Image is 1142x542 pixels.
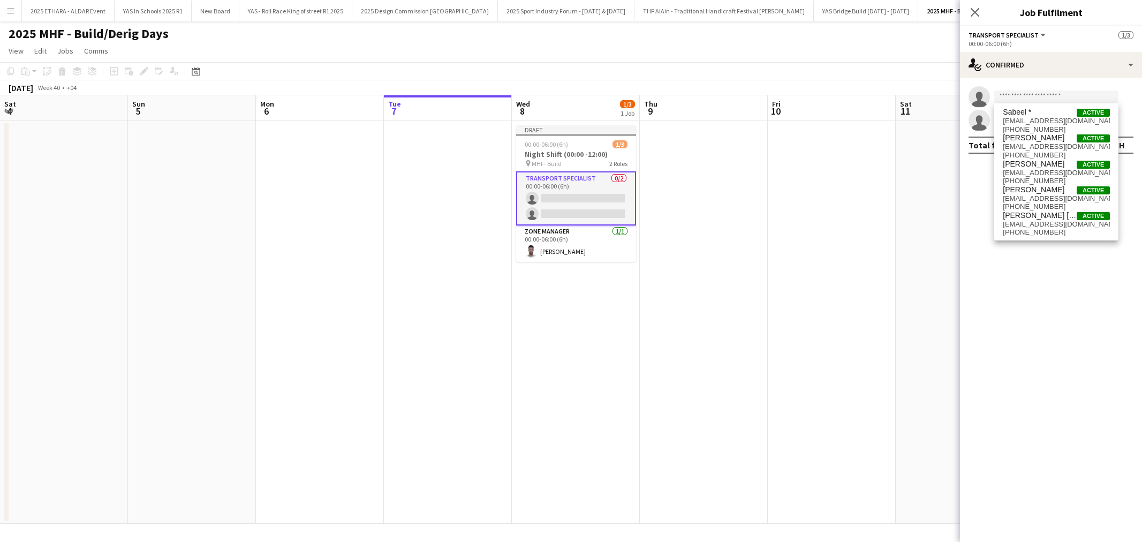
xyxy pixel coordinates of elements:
span: mustafa_779@hotmail.com [1003,142,1110,151]
span: sabeelk075@gmail.com [1003,117,1110,125]
span: Wed [516,99,530,109]
button: New Board [192,1,239,21]
span: 1/3 [1118,31,1133,39]
span: +971525001533 [1003,151,1110,160]
span: +971561766277 [1003,177,1110,185]
span: 6 [259,105,274,117]
span: Sabeel * [1003,108,1031,117]
button: 2025 Sport Industry Forum - [DATE] & [DATE] [498,1,634,21]
span: Thu [644,99,657,109]
span: Transport Specialist [969,31,1039,39]
div: Total fee [969,140,1005,150]
span: Active [1077,186,1110,194]
span: 10 [770,105,781,117]
span: Mustafa Abazar [1003,133,1064,142]
span: 1/3 [612,140,627,148]
button: 2025 MHF - Build/Derig Days [918,1,1012,21]
span: +971563702334 [1003,125,1110,134]
span: 8 [515,105,530,117]
span: Mon [260,99,274,109]
span: basit4784@gmail.com [1003,220,1110,229]
h1: 2025 MHF - Build/Derig Days [9,26,169,42]
span: Tue [388,99,401,109]
a: Comms [80,44,112,58]
span: Week 40 [35,84,62,92]
a: View [4,44,28,58]
div: 00:00-06:00 (6h) [969,40,1133,48]
span: +971544983208 [1003,228,1110,237]
span: haider_abbas93@live.com [1003,194,1110,203]
span: Fri [772,99,781,109]
span: 1/3 [620,100,635,108]
span: Haider Abbas [1003,185,1064,194]
span: 7 [387,105,401,117]
span: Sat [900,99,912,109]
span: MHF- Build [532,160,562,168]
app-card-role: Transport Specialist0/200:00-06:00 (6h) [516,171,636,225]
h3: Job Fulfilment [960,5,1142,19]
div: Confirmed [960,52,1142,78]
span: Edit [34,46,47,56]
h3: Night Shift (00:00 -12:00) [516,149,636,159]
div: [DATE] [9,82,33,93]
div: Draft [516,125,636,134]
button: YAS Bridge Build [DATE] - [DATE] [814,1,918,21]
div: 1 Job [621,109,634,117]
button: THF AlAin - Traditional Handicraft Festival [PERSON_NAME] [634,1,814,21]
a: Edit [30,44,51,58]
span: Active [1077,134,1110,142]
span: +971563576662 [1003,202,1110,211]
span: abazarm715@gmail.com [1003,169,1110,177]
span: Basit ali Abbasi [1003,211,1077,220]
span: Sat [4,99,16,109]
span: 11 [898,105,912,117]
span: 2 Roles [609,160,627,168]
span: Sun [132,99,145,109]
span: 00:00-06:00 (6h) [525,140,568,148]
button: Transport Specialist [969,31,1047,39]
span: 5 [131,105,145,117]
button: 2025 ETHARA - ALDAR Event [22,1,115,21]
span: Active [1077,212,1110,220]
button: 2025 Design Commission [GEOGRAPHIC_DATA] [352,1,498,21]
button: YAS - Roll Race King of street R1 2025 [239,1,352,21]
span: Jobs [57,46,73,56]
span: Comms [84,46,108,56]
span: Active [1077,161,1110,169]
button: YAS In Schools 2025 R1 [115,1,192,21]
span: View [9,46,24,56]
app-job-card: Draft00:00-06:00 (6h)1/3Night Shift (00:00 -12:00) MHF- Build2 RolesTransport Specialist0/200:00-... [516,125,636,262]
a: Jobs [53,44,78,58]
div: +04 [66,84,77,92]
app-card-role: Zone Manager1/100:00-06:00 (6h)[PERSON_NAME] [516,225,636,262]
span: 9 [642,105,657,117]
span: Active [1077,109,1110,117]
span: 4 [3,105,16,117]
span: Mohamed Abazar [1003,160,1064,169]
